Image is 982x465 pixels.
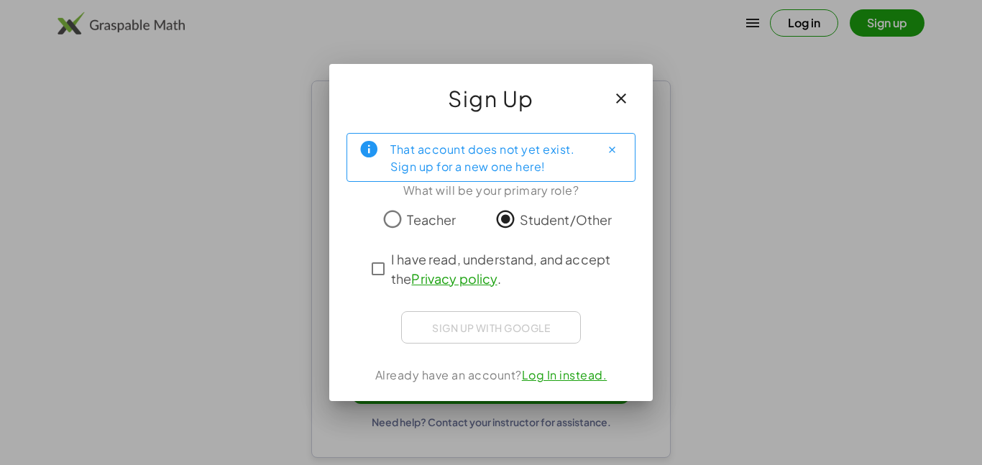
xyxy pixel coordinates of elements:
[600,138,623,161] button: Close
[347,367,635,384] div: Already have an account?
[407,210,456,229] span: Teacher
[448,81,534,116] span: Sign Up
[520,210,612,229] span: Student/Other
[391,249,617,288] span: I have read, understand, and accept the .
[390,139,589,175] div: That account does not yet exist. Sign up for a new one here!
[411,270,497,287] a: Privacy policy
[347,182,635,199] div: What will be your primary role?
[522,367,607,382] a: Log In instead.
